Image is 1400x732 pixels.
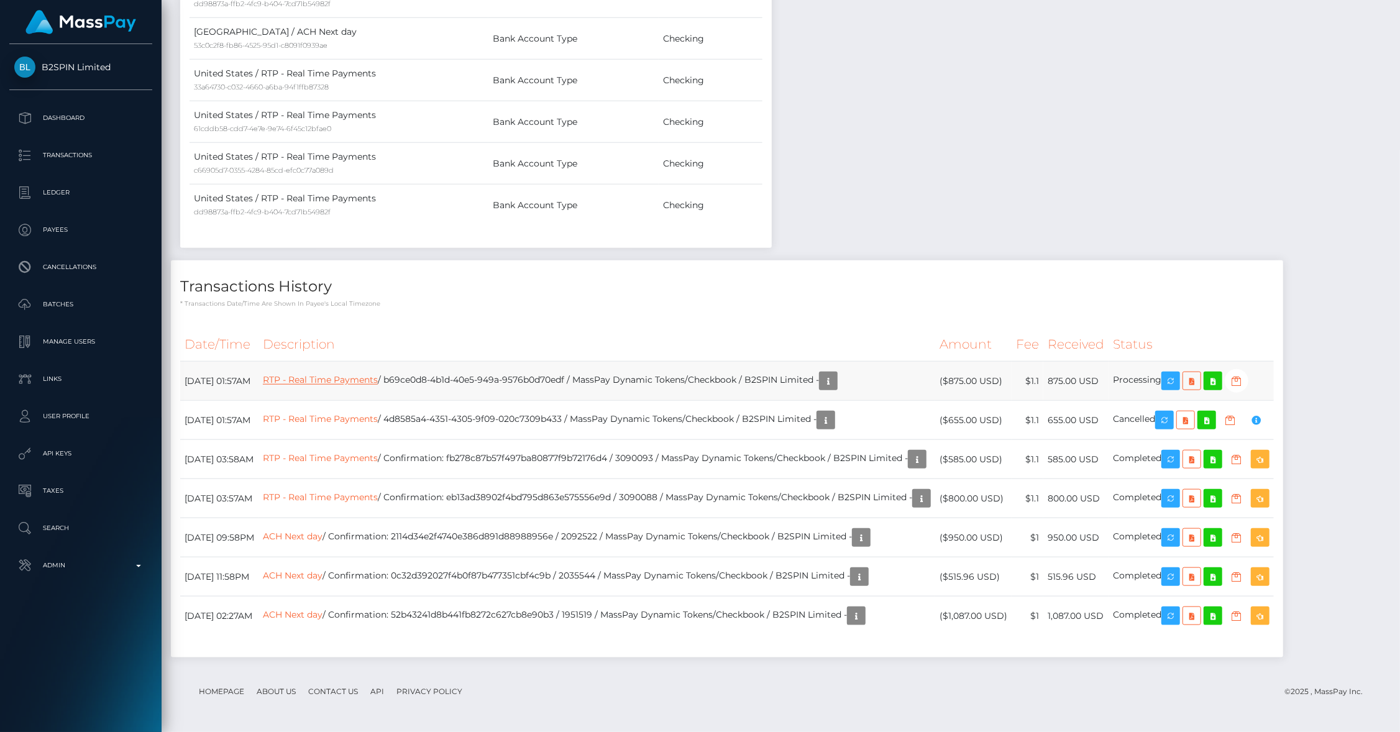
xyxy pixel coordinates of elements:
p: Batches [14,295,147,314]
p: User Profile [14,407,147,426]
a: RTP - Real Time Payments [263,375,378,386]
td: $1.1 [1012,401,1043,440]
td: Checking [659,143,762,185]
a: User Profile [9,401,152,432]
td: United States / RTP - Real Time Payments [190,143,488,185]
td: 800.00 USD [1043,479,1109,518]
td: Bank Account Type [488,18,659,60]
small: c66905d7-0355-4284-85cd-efc0c77a089d [194,166,334,175]
a: Homepage [194,682,249,701]
td: [DATE] 11:58PM [180,557,258,597]
a: RTP - Real Time Payments [263,414,378,425]
td: Bank Account Type [488,101,659,143]
a: Manage Users [9,326,152,357]
td: Completed [1109,440,1274,479]
a: Transactions [9,140,152,171]
td: 515.96 USD [1043,557,1109,597]
a: Admin [9,550,152,581]
a: Payees [9,214,152,245]
td: [DATE] 01:57AM [180,401,258,440]
a: Links [9,364,152,395]
a: Batches [9,289,152,320]
td: [DATE] 03:57AM [180,479,258,518]
td: ($875.00 USD) [935,362,1012,401]
a: Ledger [9,177,152,208]
td: Completed [1109,479,1274,518]
th: Status [1109,327,1274,362]
small: dd98873a-ffb2-4fc9-b404-7cd71b54982f [194,208,331,216]
p: API Keys [14,444,147,463]
a: Search [9,513,152,544]
td: / Confirmation: 0c32d392027f4b0f87b477351cbf4c9b / 2035544 / MassPay Dynamic Tokens/Checkbook / B... [258,557,935,597]
td: United States / RTP - Real Time Payments [190,101,488,143]
a: Privacy Policy [391,682,467,701]
td: Checking [659,185,762,226]
td: Bank Account Type [488,60,659,101]
p: Dashboard [14,109,147,127]
small: 61cddb58-cdd7-4e7e-9e74-6f45c12bfae0 [194,124,331,133]
small: 53c0c2f8-fb86-4525-95d1-c8091f0939ae [194,41,327,50]
th: Fee [1012,327,1043,362]
a: Dashboard [9,103,152,134]
a: API [365,682,389,701]
td: Checking [659,60,762,101]
td: 585.00 USD [1043,440,1109,479]
td: $1.1 [1012,479,1043,518]
td: [DATE] 01:57AM [180,362,258,401]
a: Taxes [9,475,152,506]
td: Processing [1109,362,1274,401]
div: © 2025 , MassPay Inc. [1284,685,1372,698]
td: ($585.00 USD) [935,440,1012,479]
a: About Us [252,682,301,701]
th: Amount [935,327,1012,362]
a: Cancellations [9,252,152,283]
td: $1.1 [1012,362,1043,401]
small: 33a64730-c032-4660-a6ba-94f1ffb87328 [194,83,329,91]
td: 1,087.00 USD [1043,597,1109,636]
td: [GEOGRAPHIC_DATA] / ACH Next day [190,18,488,60]
img: B2SPIN Limited [14,57,35,78]
td: Bank Account Type [488,143,659,185]
td: / Confirmation: eb13ad38902f4bd795d863e575556e9d / 3090088 / MassPay Dynamic Tokens/Checkbook / B... [258,479,935,518]
td: 950.00 USD [1043,518,1109,557]
td: Completed [1109,557,1274,597]
p: Links [14,370,147,388]
p: Taxes [14,482,147,500]
td: $1.1 [1012,440,1043,479]
td: $1 [1012,597,1043,636]
h4: Transactions History [180,276,1274,298]
td: $1 [1012,518,1043,557]
th: Date/Time [180,327,258,362]
p: Manage Users [14,332,147,351]
p: Cancellations [14,258,147,277]
a: API Keys [9,438,152,469]
td: Checking [659,18,762,60]
td: / Confirmation: 52b43241d8b441fb8272c627cb8e90b3 / 1951519 / MassPay Dynamic Tokens/Checkbook / B... [258,597,935,636]
th: Received [1043,327,1109,362]
p: * Transactions date/time are shown in payee's local timezone [180,299,1274,308]
td: ($800.00 USD) [935,479,1012,518]
th: Description [258,327,935,362]
td: $1 [1012,557,1043,597]
a: ACH Next day [263,610,323,621]
td: Completed [1109,518,1274,557]
td: Bank Account Type [488,185,659,226]
td: United States / RTP - Real Time Payments [190,185,488,226]
td: / Confirmation: fb278c87b57f497ba80877f9b72176d4 / 3090093 / MassPay Dynamic Tokens/Checkbook / B... [258,440,935,479]
p: Admin [14,556,147,575]
td: [DATE] 02:27AM [180,597,258,636]
p: Ledger [14,183,147,202]
span: B2SPIN Limited [9,62,152,73]
a: RTP - Real Time Payments [263,453,378,464]
p: Payees [14,221,147,239]
td: [DATE] 09:58PM [180,518,258,557]
td: Completed [1109,597,1274,636]
td: Cancelled [1109,401,1274,440]
a: ACH Next day [263,531,323,542]
p: Transactions [14,146,147,165]
a: ACH Next day [263,570,323,582]
td: ($950.00 USD) [935,518,1012,557]
td: ($1,087.00 USD) [935,597,1012,636]
img: MassPay Logo [25,10,136,34]
td: / Confirmation: 2114d34e2f4740e386d891d88988956e / 2092522 / MassPay Dynamic Tokens/Checkbook / B... [258,518,935,557]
